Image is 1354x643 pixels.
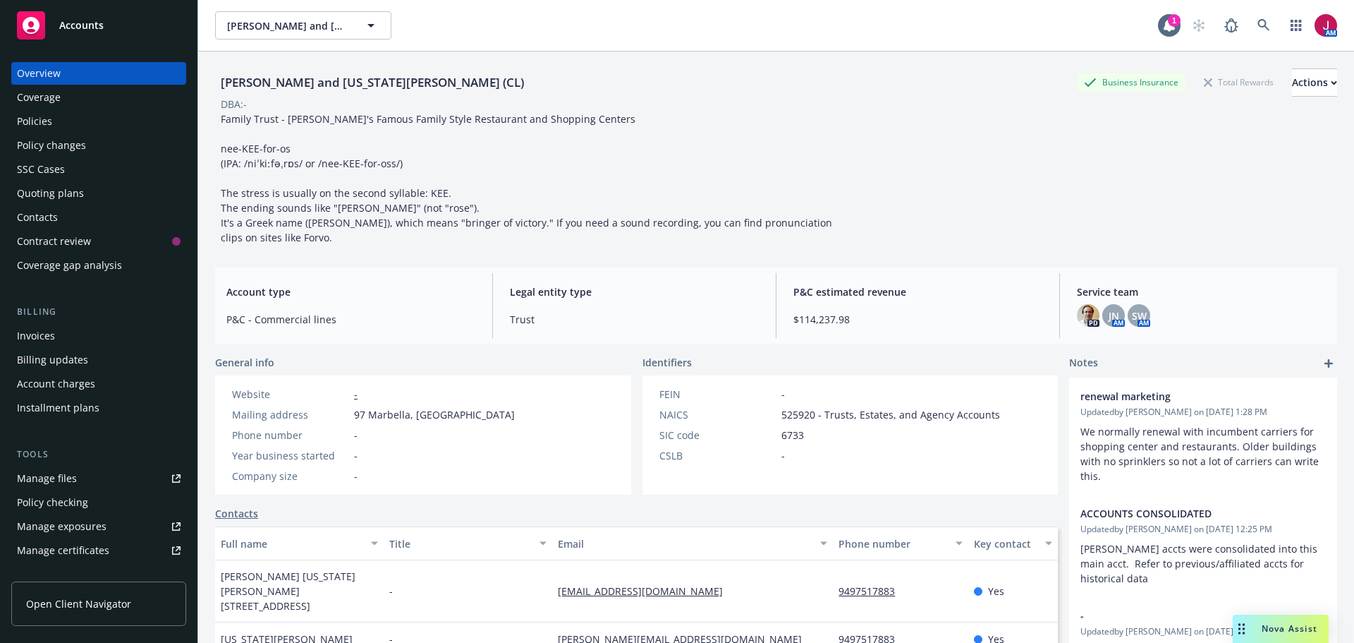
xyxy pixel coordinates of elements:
span: 525920 - Trusts, Estates, and Agency Accounts [781,407,1000,422]
div: Installment plans [17,397,99,419]
span: renewal marketing [1080,389,1289,404]
a: Contacts [11,206,186,229]
a: Start snowing [1185,11,1213,40]
a: - [354,387,358,401]
span: 97 Marbella, [GEOGRAPHIC_DATA] [354,407,515,422]
div: Policy checking [17,491,88,514]
div: Actions [1292,69,1337,96]
span: [PERSON_NAME] [US_STATE][PERSON_NAME] [STREET_ADDRESS] [221,569,378,613]
div: Manage claims [17,563,88,586]
div: Billing updates [17,349,88,371]
div: Full name [221,536,362,551]
a: Coverage gap analysis [11,254,186,277]
div: Year business started [232,448,348,463]
span: Updated by [PERSON_NAME] on [DATE] 10:55 AM [1080,625,1326,638]
a: Manage certificates [11,539,186,562]
a: Switch app [1282,11,1310,40]
div: FEIN [659,387,776,402]
div: Phone number [838,536,946,551]
span: Nova Assist [1262,623,1317,635]
span: Notes [1069,355,1098,372]
span: - [389,584,393,599]
div: Billing [11,305,186,319]
a: Policy checking [11,491,186,514]
button: Key contact [968,527,1058,560]
div: Tools [11,447,186,462]
div: Manage files [17,467,77,490]
div: NAICS [659,407,776,422]
img: photo [1077,304,1099,327]
div: Business Insurance [1077,73,1185,91]
div: Coverage gap analysis [17,254,122,277]
a: Quoting plans [11,182,186,205]
button: Nova Assist [1233,615,1329,643]
a: SSC Cases [11,158,186,181]
span: We normally renewal with incumbent carriers for shopping center and restaurants. Older buildings ... [1080,425,1322,483]
div: Policies [17,110,52,133]
a: Manage files [11,467,186,490]
span: JN [1109,308,1119,323]
span: P&C - Commercial lines [226,312,475,327]
div: renewal marketingUpdatedby [PERSON_NAME] on [DATE] 1:28 PMWe normally renewal with incumbent carr... [1069,378,1337,495]
div: Drag to move [1233,615,1250,643]
a: Invoices [11,325,186,347]
div: Company size [232,469,348,483]
span: Open Client Navigator [26,596,131,611]
span: - [354,448,358,463]
a: Accounts [11,6,186,45]
span: Updated by [PERSON_NAME] on [DATE] 1:28 PM [1080,406,1326,419]
div: Title [389,536,531,551]
a: Report a Bug [1217,11,1245,40]
a: [EMAIL_ADDRESS][DOMAIN_NAME] [558,584,734,598]
span: [PERSON_NAME] and [US_STATE][PERSON_NAME] (CL) [227,18,349,33]
a: Policies [11,110,186,133]
button: Title [384,527,552,560]
a: Installment plans [11,397,186,419]
button: Full name [215,527,384,560]
div: Policy changes [17,134,86,157]
div: Total Rewards [1197,73,1281,91]
a: 9497517883 [838,584,906,598]
div: Contract review [17,230,91,253]
span: Accounts [59,20,104,31]
div: 1 [1168,14,1181,27]
img: photo [1315,14,1337,37]
div: Contacts [17,206,58,229]
span: $114,237.98 [793,312,1042,327]
span: ACCOUNTS CONSOLIDATED [1080,506,1289,521]
span: SW [1132,308,1147,323]
div: Coverage [17,86,61,109]
span: Yes [988,584,1004,599]
a: Manage exposures [11,515,186,538]
span: Updated by [PERSON_NAME] on [DATE] 12:25 PM [1080,523,1326,536]
a: Search [1250,11,1278,40]
div: Mailing address [232,407,348,422]
div: Email [558,536,812,551]
div: Quoting plans [17,182,84,205]
span: - [354,469,358,483]
a: add [1320,355,1337,372]
a: Overview [11,62,186,85]
button: Actions [1292,68,1337,97]
span: Account type [226,284,475,299]
span: - [354,428,358,443]
a: Manage claims [11,563,186,586]
a: Contract review [11,230,186,253]
span: - [781,448,785,463]
span: Legal entity type [510,284,759,299]
span: P&C estimated revenue [793,284,1042,299]
div: ACCOUNTS CONSOLIDATEDUpdatedby [PERSON_NAME] on [DATE] 12:25 PM[PERSON_NAME] accts were consolida... [1069,495,1337,597]
span: [PERSON_NAME] accts were consolidated into this main acct. Refer to previous/affiliated accts for... [1080,542,1320,585]
div: Phone number [232,428,348,443]
div: Key contact [974,536,1037,551]
div: SSC Cases [17,158,65,181]
div: DBA: - [221,97,247,112]
span: Identifiers [642,355,692,370]
a: Policy changes [11,134,186,157]
span: - [1080,608,1289,623]
span: 6733 [781,428,804,443]
span: Trust [510,312,759,327]
a: Account charges [11,373,186,395]
div: Account charges [17,373,95,395]
span: Family Trust - [PERSON_NAME]'s Famous Family Style Restaurant and Shopping Centers nee-KEE-for-os... [221,112,835,244]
